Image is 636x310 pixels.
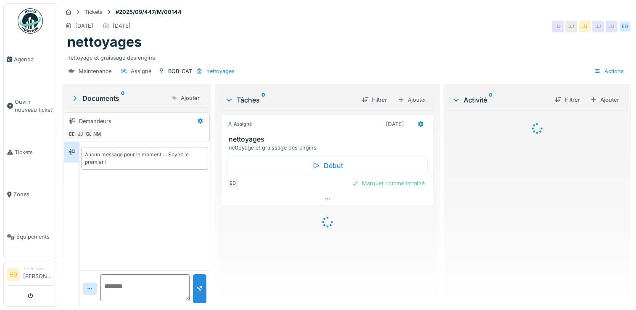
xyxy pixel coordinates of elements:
[91,128,103,140] div: NM
[227,157,428,174] div: Début
[229,144,430,152] div: nettoyage et graissage des engins
[71,93,167,103] div: Documents
[13,190,53,198] span: Zones
[23,265,53,272] div: Technicien
[23,265,53,284] li: [PERSON_NAME]
[74,128,86,140] div: JJ
[7,265,53,286] a: ED Technicien[PERSON_NAME]
[587,94,623,105] div: Ajouter
[4,81,57,131] a: Ouvrir nouveau ticket
[606,21,618,32] div: JJ
[359,94,391,105] div: Filtrer
[552,21,564,32] div: JJ
[14,55,53,63] span: Agenda
[4,131,57,173] a: Tickets
[15,148,53,156] span: Tickets
[131,67,151,75] div: Assigné
[85,151,204,166] div: Aucun message pour le moment … Soyez le premier !
[121,93,125,103] sup: 0
[83,128,95,140] div: GL
[79,117,111,125] div: Demandeurs
[18,8,43,34] img: Badge_color-CXgf-gQk.svg
[452,95,548,105] div: Activité
[4,38,57,81] a: Agenda
[348,178,428,189] div: Marquer comme terminé
[79,67,111,75] div: Maintenance
[227,121,252,128] div: Assigné
[592,21,604,32] div: JJ
[112,8,185,16] strong: #2025/09/447/M/00144
[489,95,493,105] sup: 0
[113,22,131,30] div: [DATE]
[15,98,53,114] span: Ouvrir nouveau ticket
[67,50,626,62] div: nettoyage et graissage des engins
[386,120,404,128] div: [DATE]
[7,268,20,281] li: ED
[225,95,355,105] div: Tâches
[591,65,628,77] div: Actions
[4,173,57,216] a: Zones
[227,178,239,189] div: ED
[206,67,235,75] div: nettoyages
[565,21,577,32] div: JJ
[75,22,93,30] div: [DATE]
[619,21,631,32] div: ED
[394,94,430,106] div: Ajouter
[552,94,583,105] div: Filtrer
[229,135,430,143] h3: nettoyages
[579,21,591,32] div: JJ
[4,215,57,258] a: Équipements
[84,8,103,16] div: Tickets
[168,67,192,75] div: BOB-CAT
[67,34,142,50] h1: nettoyages
[167,92,203,104] div: Ajouter
[16,233,53,241] span: Équipements
[66,128,78,140] div: ED
[261,95,265,105] sup: 0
